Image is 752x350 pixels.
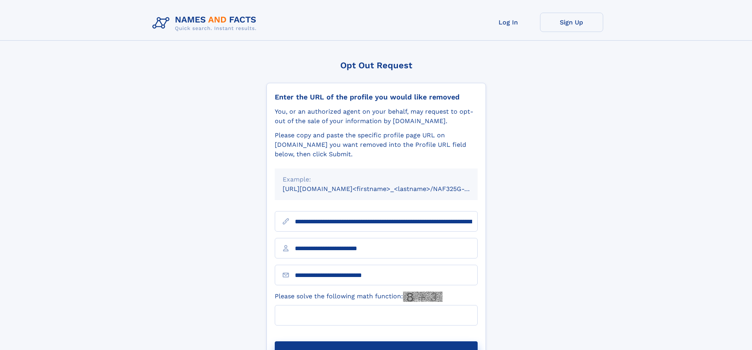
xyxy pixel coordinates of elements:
a: Sign Up [540,13,603,32]
div: Example: [283,175,470,184]
a: Log In [477,13,540,32]
div: Enter the URL of the profile you would like removed [275,93,478,101]
label: Please solve the following math function: [275,292,443,302]
img: Logo Names and Facts [149,13,263,34]
div: You, or an authorized agent on your behalf, may request to opt-out of the sale of your informatio... [275,107,478,126]
div: Opt Out Request [266,60,486,70]
small: [URL][DOMAIN_NAME]<firstname>_<lastname>/NAF325G-xxxxxxxx [283,185,493,193]
div: Please copy and paste the specific profile page URL on [DOMAIN_NAME] you want removed into the Pr... [275,131,478,159]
